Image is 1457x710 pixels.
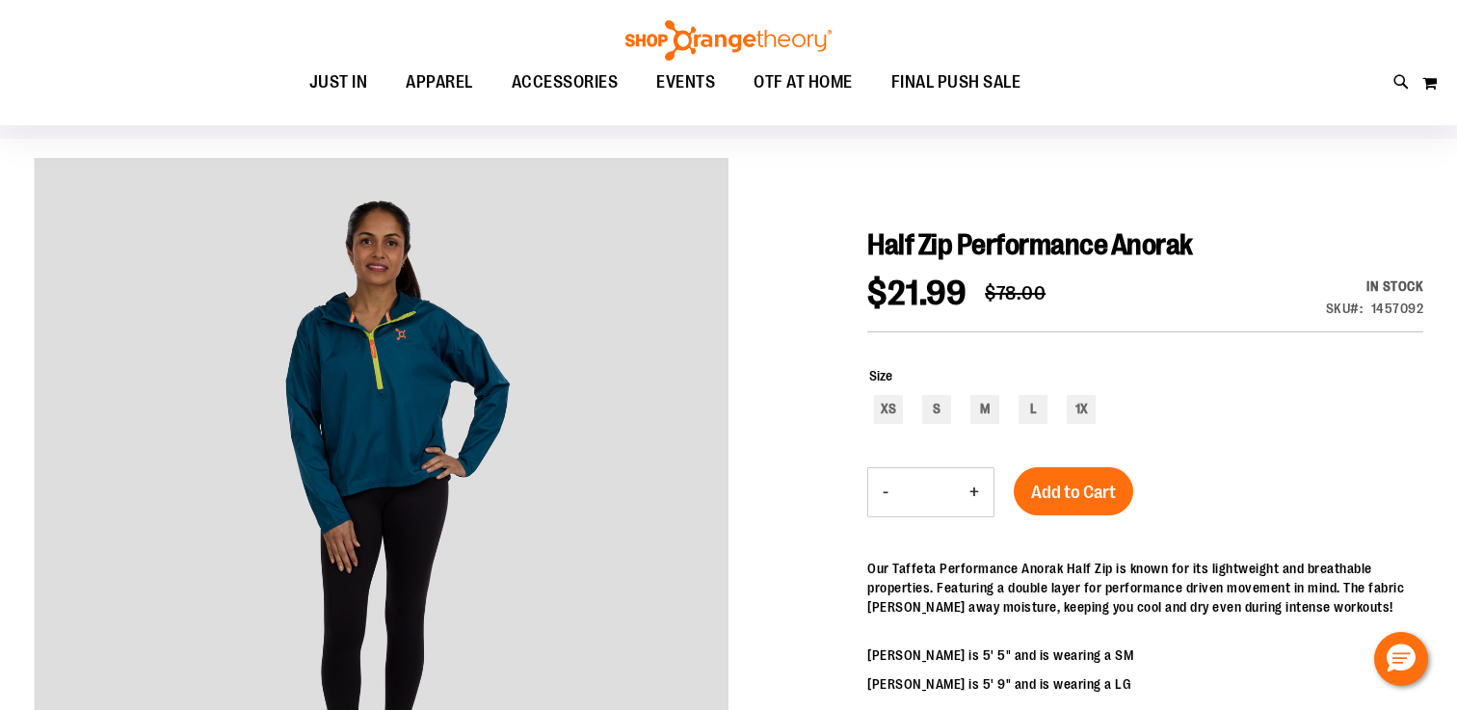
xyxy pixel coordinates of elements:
span: JUST IN [309,61,368,104]
span: $78.00 [985,282,1046,304]
span: ACCESSORIES [512,61,619,104]
span: OTF AT HOME [754,61,853,104]
p: [PERSON_NAME] is 5' 9" and is wearing a LG [867,674,1423,694]
a: APPAREL [386,61,492,104]
div: In stock [1326,276,1424,296]
button: Add to Cart [1014,467,1133,515]
button: Increase product quantity [955,468,993,516]
a: FINAL PUSH SALE [872,61,1041,105]
a: JUST IN [290,61,387,105]
div: Availability [1326,276,1424,296]
span: APPAREL [406,61,473,104]
p: [PERSON_NAME] is 5' 5" and is wearing a SM [867,645,1423,665]
a: OTF AT HOME [734,61,872,105]
span: EVENTS [656,61,715,104]
div: XS [874,395,903,424]
a: EVENTS [637,61,734,105]
img: Shop Orangetheory [623,20,834,61]
p: Our Taffeta Performance Anorak Half Zip is known for its lightweight and breathable properties. F... [867,559,1423,617]
div: S [922,395,951,424]
div: 1457092 [1371,299,1424,318]
button: Hello, have a question? Let’s chat. [1374,632,1428,686]
span: Half Zip Performance Anorak [867,228,1193,261]
a: ACCESSORIES [492,61,638,105]
span: Size [869,368,892,383]
div: L [1019,395,1047,424]
div: 1X [1067,395,1096,424]
strong: SKU [1326,301,1364,316]
span: $21.99 [867,274,966,313]
button: Decrease product quantity [868,468,903,516]
span: FINAL PUSH SALE [891,61,1021,104]
input: Product quantity [903,469,955,515]
div: M [970,395,999,424]
span: Add to Cart [1031,482,1116,503]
